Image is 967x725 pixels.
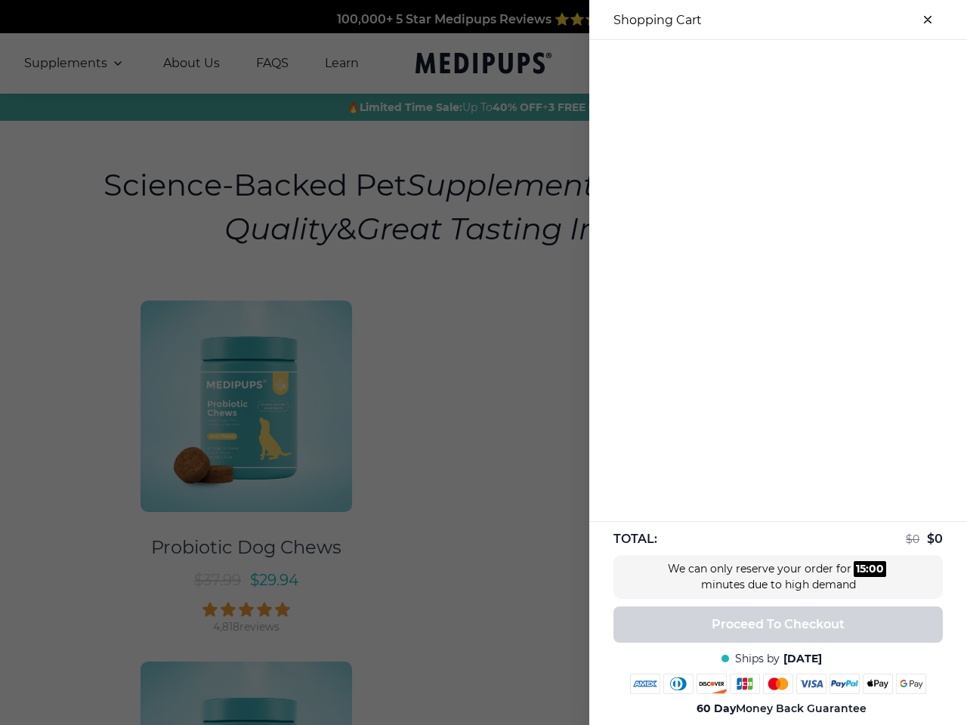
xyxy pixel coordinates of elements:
img: discover [697,674,727,694]
span: TOTAL: [613,531,657,548]
div: 15 [856,561,866,577]
img: google [896,674,926,694]
img: mastercard [763,674,793,694]
span: $ 0 [906,532,919,546]
button: close-cart [913,5,943,35]
img: diners-club [663,674,694,694]
span: Money Back Guarantee [697,702,867,716]
img: apple [863,674,893,694]
div: 00 [869,561,884,577]
span: $ 0 [927,532,943,546]
h3: Shopping Cart [613,13,702,27]
div: We can only reserve your order for minutes due to high demand [665,561,891,593]
div: : [854,561,886,577]
span: [DATE] [783,652,822,666]
img: jcb [730,674,760,694]
img: visa [796,674,826,694]
span: Ships by [735,652,780,666]
img: amex [630,674,660,694]
img: paypal [830,674,860,694]
strong: 60 Day [697,702,736,715]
